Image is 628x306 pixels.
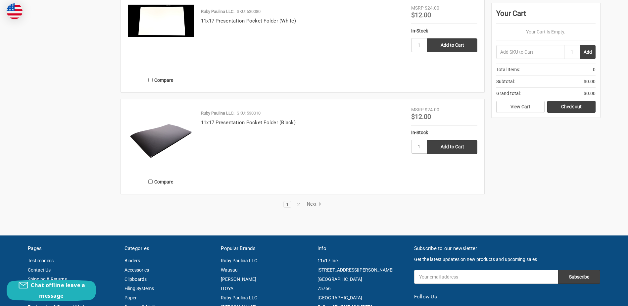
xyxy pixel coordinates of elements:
a: Ruby Paulina LLC. [221,258,259,263]
a: 2 [295,202,302,207]
a: Binders [124,258,140,263]
p: Get the latest updates on new products and upcoming sales [414,256,600,263]
span: Chat offline leave a message [31,281,85,299]
p: Ruby Paulina LLC. [201,8,234,15]
div: MSRP [411,5,424,12]
div: In-Stock [411,129,477,136]
img: 11x17 Presentation Pocket Folder (Black) [128,106,194,173]
label: Compare [128,75,194,85]
p: SKU: 530080 [237,8,261,15]
h5: Pages [28,245,118,252]
a: Ruby Paulina LLC [221,295,257,300]
span: 0 [593,66,596,73]
button: Add [580,45,596,59]
a: View Cart [496,101,545,113]
p: Your Cart Is Empty. [496,28,596,35]
a: Next [305,201,321,207]
a: Paper [124,295,137,300]
a: Accessories [124,267,149,273]
input: Compare [148,78,153,82]
a: 11x17 Presentation Pocket Folder (Black) [201,120,296,126]
p: SKU: 530010 [237,110,261,117]
img: duty and tax information for United States [7,3,23,19]
span: $12.00 [411,113,431,121]
a: [PERSON_NAME] [221,277,256,282]
span: $24.00 [425,5,439,11]
input: Your email address [414,270,558,284]
div: MSRP [411,106,424,113]
input: Subscribe [558,270,600,284]
span: Subtotal: [496,78,515,85]
span: $0.00 [584,90,596,97]
input: Add to Cart [427,140,477,154]
a: ITOYA [221,286,233,291]
a: Wausau [221,267,238,273]
p: Ruby Paulina LLC. [201,110,234,117]
span: Grand total: [496,90,521,97]
input: Add to Cart [427,38,477,52]
h5: Popular Brands [221,245,311,252]
span: $0.00 [584,78,596,85]
h5: Subscribe to our newsletter [414,245,600,252]
a: Shipping & Returns [28,277,67,282]
input: Compare [148,179,153,184]
h5: Info [317,245,407,252]
div: In-Stock [411,27,477,34]
div: Your Cart [496,8,596,24]
a: Filing Systems [124,286,154,291]
a: Clipboards [124,277,147,282]
label: Compare [128,176,194,187]
address: 11x17 Inc. [STREET_ADDRESS][PERSON_NAME] [GEOGRAPHIC_DATA] 75766 [GEOGRAPHIC_DATA] [317,256,407,302]
span: Total Items: [496,66,520,73]
h5: Categories [124,245,214,252]
a: Contact Us [28,267,51,273]
input: Add SKU to Cart [496,45,564,59]
button: Chat offline leave a message [7,280,96,301]
a: 11x17 Presentation Pocket Folder (White) [128,5,194,71]
img: 11x17 Presentation Pocket Folder (White) [128,5,194,37]
a: Testimonials [28,258,54,263]
a: 11x17 Presentation Pocket Folder (White) [201,18,296,24]
a: 1 [284,202,291,207]
span: $24.00 [425,107,439,112]
span: $12.00 [411,11,431,19]
a: Check out [547,101,596,113]
h5: Follow Us [414,293,600,301]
